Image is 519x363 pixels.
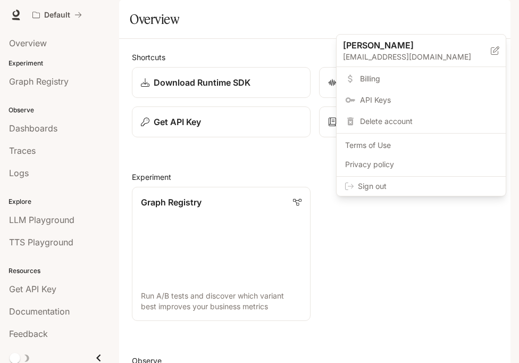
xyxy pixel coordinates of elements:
span: API Keys [360,95,497,105]
div: Delete account [339,112,504,131]
span: Delete account [360,116,497,127]
span: Billing [360,73,497,84]
a: Billing [339,69,504,88]
a: Terms of Use [339,136,504,155]
span: Terms of Use [345,140,497,151]
p: [EMAIL_ADDRESS][DOMAIN_NAME] [343,52,491,62]
span: Privacy policy [345,159,497,170]
span: Sign out [358,181,497,192]
p: [PERSON_NAME] [343,39,474,52]
div: Sign out [337,177,506,196]
a: Privacy policy [339,155,504,174]
div: [PERSON_NAME][EMAIL_ADDRESS][DOMAIN_NAME] [337,35,506,67]
a: API Keys [339,90,504,110]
